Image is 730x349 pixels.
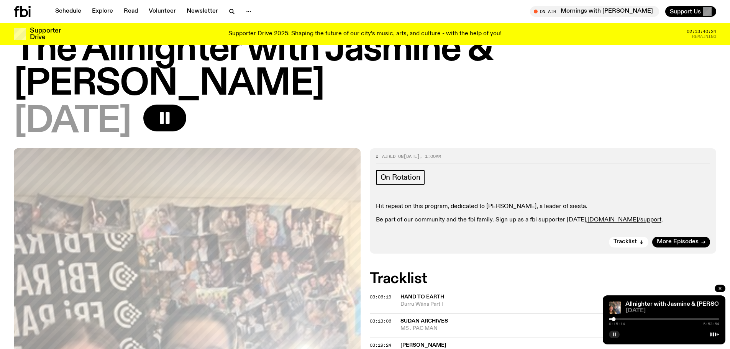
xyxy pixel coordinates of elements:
[30,28,61,41] h3: Supporter Drive
[382,153,404,159] span: Aired on
[14,105,131,139] span: [DATE]
[400,318,448,324] span: Sudan Archives
[687,29,716,34] span: 02:13:40:24
[400,301,650,308] span: Durru Wäna Part I
[614,239,637,245] span: Tracklist
[400,325,717,332] span: MS . PAC MAN
[182,6,223,17] a: Newsletter
[381,173,420,182] span: On Rotation
[370,295,391,299] button: 03:06:19
[51,6,86,17] a: Schedule
[626,308,719,314] span: [DATE]
[376,203,710,210] p: Hit repeat on this program, dedicated to [PERSON_NAME], a leader of siesta.
[692,34,716,39] span: Remaining
[370,294,391,300] span: 03:06:19
[665,6,716,17] button: Support Us
[14,33,716,102] h1: The Allnighter with Jasmine & [PERSON_NAME]
[370,342,391,348] span: 03:19:24
[119,6,143,17] a: Read
[370,343,391,347] button: 03:19:24
[587,217,661,223] a: [DOMAIN_NAME]/support
[703,322,719,326] span: 5:53:54
[370,319,391,323] button: 03:13:06
[400,342,446,348] span: [PERSON_NAME]
[420,153,441,159] span: , 1:00am
[370,272,717,286] h2: Tracklist
[376,216,710,224] p: Be part of our community and the fbi family. Sign up as a fbi supporter [DATE], .
[657,239,699,245] span: More Episodes
[652,237,710,247] a: More Episodes
[376,170,425,185] a: On Rotation
[228,31,502,38] p: Supporter Drive 2025: Shaping the future of our city’s music, arts, and culture - with the help o...
[404,153,420,159] span: [DATE]
[609,237,648,247] button: Tracklist
[87,6,118,17] a: Explore
[370,318,391,324] span: 03:13:06
[144,6,180,17] a: Volunteer
[400,294,444,300] span: Hand to Earth
[530,6,659,17] button: On AirMornings with [PERSON_NAME]
[670,8,701,15] span: Support Us
[609,322,625,326] span: 0:15:14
